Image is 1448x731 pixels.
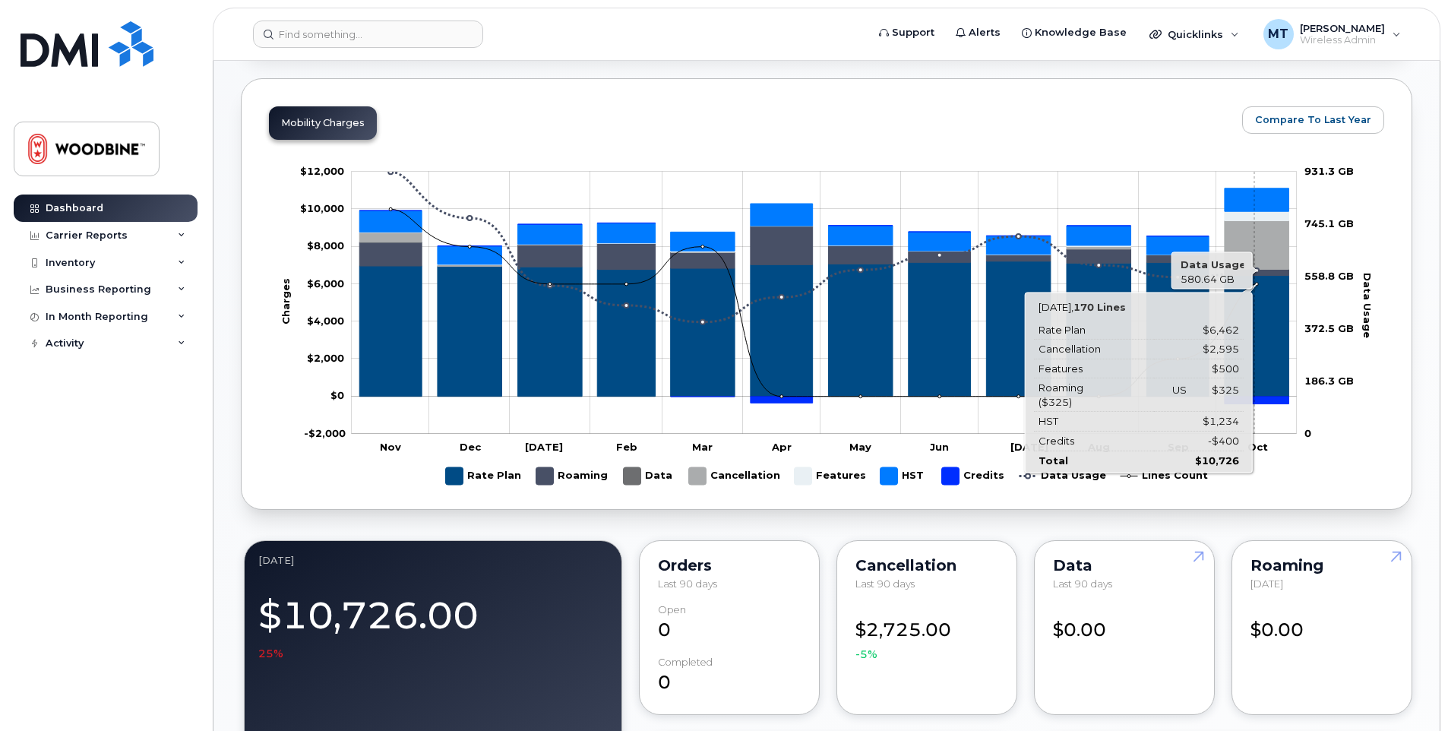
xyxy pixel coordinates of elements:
g: Roaming [536,461,609,491]
span: Last 90 days [658,578,717,590]
tspan: $2,000 [307,352,344,364]
tspan: Mar [692,441,713,453]
tspan: $0 [330,390,344,402]
tspan: [DATE] [1010,441,1048,453]
button: Compare To Last Year [1242,106,1384,134]
span: Knowledge Base [1035,25,1127,40]
g: Data [624,461,674,491]
tspan: $12,000 [300,165,344,177]
tspan: 931.3 GB [1304,165,1354,177]
tspan: $6,000 [307,277,344,290]
g: Data Usage [1020,461,1106,491]
span: MT [1268,25,1288,43]
g: $0 [307,240,344,252]
tspan: -$2,000 [304,427,346,439]
input: Find something... [253,21,483,48]
tspan: 558.8 GB [1304,270,1354,282]
tspan: Dec [460,441,482,453]
g: $0 [300,165,344,177]
g: $0 [307,315,344,327]
tspan: Aug [1087,441,1110,453]
tspan: Sep [1168,441,1189,453]
tspan: Charges [280,278,292,324]
tspan: Oct [1247,441,1268,453]
div: October 2025 [258,555,608,567]
g: Credits [942,461,1004,491]
div: 0 [658,604,801,644]
g: Chart [280,165,1376,491]
tspan: $10,000 [300,202,344,214]
g: $0 [307,277,344,290]
span: Alerts [969,25,1001,40]
span: -5% [855,647,877,662]
tspan: Feb [616,441,637,453]
span: Compare To Last Year [1255,112,1371,127]
g: $0 [307,352,344,364]
div: $10,726.00 [258,585,608,661]
tspan: Apr [771,441,792,453]
tspan: Nov [380,441,401,453]
g: Rate Plan [359,261,1288,397]
span: Last 90 days [1053,578,1112,590]
tspan: $8,000 [307,240,344,252]
a: Knowledge Base [1011,17,1137,48]
span: [PERSON_NAME] [1300,22,1385,34]
tspan: Data Usage [1361,273,1374,338]
g: Features [795,461,866,491]
tspan: 0 [1304,427,1311,439]
g: HST [359,188,1288,264]
g: Cancellation [689,461,780,491]
g: Credits [359,210,1288,403]
div: Data [1053,559,1196,571]
span: 25% [258,646,283,661]
div: $0.00 [1053,604,1196,644]
g: HST [880,461,927,491]
div: $0.00 [1250,604,1393,644]
span: Quicklinks [1168,28,1223,40]
g: Rate Plan [446,461,521,491]
div: completed [658,657,713,668]
g: Legend [446,461,1208,491]
g: $0 [300,202,344,214]
tspan: 745.1 GB [1304,217,1354,229]
g: Cancellation [359,221,1288,270]
g: Lines Count [1121,461,1208,491]
div: Cancellation [855,559,998,571]
a: Alerts [945,17,1011,48]
g: Roaming [359,226,1288,276]
span: [DATE] [1250,578,1283,590]
tspan: May [849,441,871,453]
span: Last 90 days [855,578,915,590]
div: Orders [658,559,801,571]
a: Support [868,17,945,48]
tspan: [DATE] [525,441,563,453]
div: $2,725.00 [855,604,998,663]
div: Open [658,604,686,615]
g: $0 [304,427,346,439]
div: Mark Tewkesbury [1253,19,1412,49]
tspan: Jun [930,441,949,453]
tspan: 372.5 GB [1304,322,1354,334]
tspan: $4,000 [307,315,344,327]
tspan: 186.3 GB [1304,375,1354,387]
span: Wireless Admin [1300,34,1385,46]
span: Support [892,25,934,40]
div: 0 [658,657,801,696]
div: Roaming [1250,559,1393,571]
div: Quicklinks [1139,19,1250,49]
